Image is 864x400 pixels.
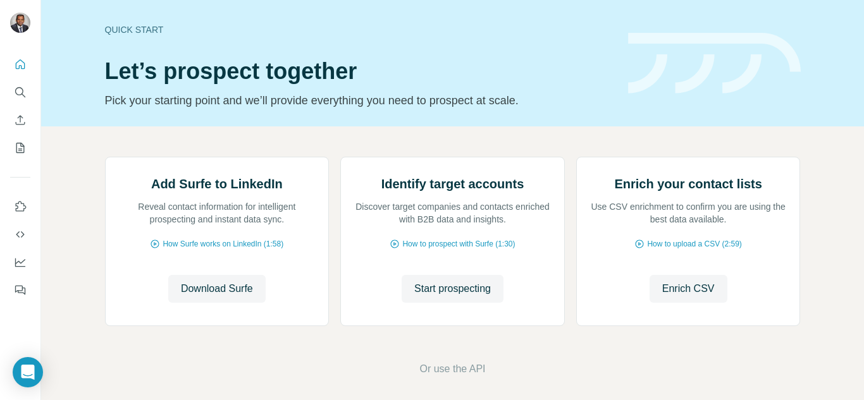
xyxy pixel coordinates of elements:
[402,238,515,250] span: How to prospect with Surfe (1:30)
[10,109,30,131] button: Enrich CSV
[118,200,316,226] p: Reveal contact information for intelligent prospecting and instant data sync.
[647,238,741,250] span: How to upload a CSV (2:59)
[10,195,30,218] button: Use Surfe on LinkedIn
[614,175,762,193] h2: Enrich your contact lists
[10,53,30,76] button: Quick start
[105,59,613,84] h1: Let’s prospect together
[105,23,613,36] div: Quick start
[163,238,283,250] span: How Surfe works on LinkedIn (1:58)
[10,136,30,159] button: My lists
[381,175,524,193] h2: Identify target accounts
[662,281,715,296] span: Enrich CSV
[650,275,727,303] button: Enrich CSV
[628,33,801,94] img: banner
[10,81,30,104] button: Search
[589,200,787,226] p: Use CSV enrichment to confirm you are using the best data available.
[414,281,491,296] span: Start prospecting
[419,361,485,377] button: Or use the API
[10,279,30,301] button: Feedback
[181,281,253,296] span: Download Surfe
[354,200,552,226] p: Discover target companies and contacts enriched with B2B data and insights.
[105,92,613,109] p: Pick your starting point and we’ll provide everything you need to prospect at scale.
[10,13,30,33] img: Avatar
[10,251,30,274] button: Dashboard
[151,175,283,193] h2: Add Surfe to LinkedIn
[10,223,30,246] button: Use Surfe API
[13,357,43,387] div: Open Intercom Messenger
[168,275,266,303] button: Download Surfe
[402,275,503,303] button: Start prospecting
